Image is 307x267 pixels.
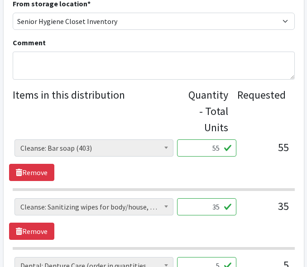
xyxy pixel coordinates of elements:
a: Remove [9,164,54,181]
span: Cleanse: Bar soap (403) [14,139,173,157]
span: Cleanse: Bar soap (403) [20,142,168,154]
div: 35 [244,198,289,223]
label: Comment [13,37,46,48]
span: Cleanse: Sanitizing wipes for body/house, hand soap, dish soap, cleansers, liquid sanit. bottles,... [20,200,168,213]
span: Cleanse: Sanitizing wipes for body/house, hand soap, dish soap, cleansers, liquid sanit. bottles,... [14,198,173,215]
input: Quantity [177,198,236,215]
legend: Items in this distribution [13,87,188,132]
input: Quantity [177,139,236,157]
div: 55 [244,139,289,164]
div: Quantity - Total Units [188,87,228,136]
div: Requested [237,87,286,136]
a: Remove [9,223,54,240]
